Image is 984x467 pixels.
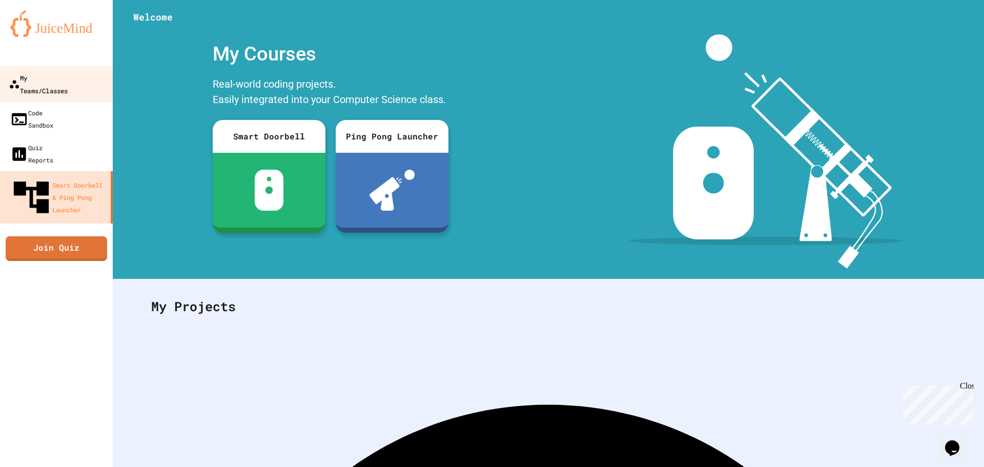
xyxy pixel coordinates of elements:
[4,4,71,65] div: Chat with us now!Close
[899,381,974,425] iframe: chat widget
[213,120,325,153] div: Smart Doorbell
[10,176,107,218] div: Smart Doorbell & Ping Pong Launcher
[9,71,68,96] div: My Teams/Classes
[255,170,284,211] img: sdb-white.svg
[336,120,448,153] div: Ping Pong Launcher
[141,287,956,327] div: My Projects
[10,141,53,166] div: Quiz Reports
[10,107,53,131] div: Code Sandbox
[208,74,454,112] div: Real-world coding projects. Easily integrated into your Computer Science class.
[6,236,107,261] a: Join Quiz
[941,426,974,457] iframe: chat widget
[629,34,904,269] img: banner-image-my-projects.png
[10,10,102,37] img: logo-orange.svg
[208,34,454,74] div: My Courses
[370,170,415,211] img: ppl-with-ball.png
